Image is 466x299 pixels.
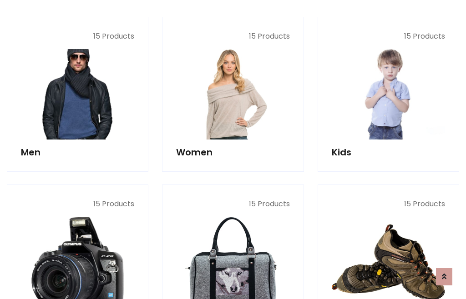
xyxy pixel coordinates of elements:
[21,31,134,42] p: 15 Products
[176,31,289,42] p: 15 Products
[176,199,289,209] p: 15 Products
[332,31,445,42] p: 15 Products
[21,199,134,209] p: 15 Products
[332,199,445,209] p: 15 Products
[332,147,445,158] h5: Kids
[21,147,134,158] h5: Men
[176,147,289,158] h5: Women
